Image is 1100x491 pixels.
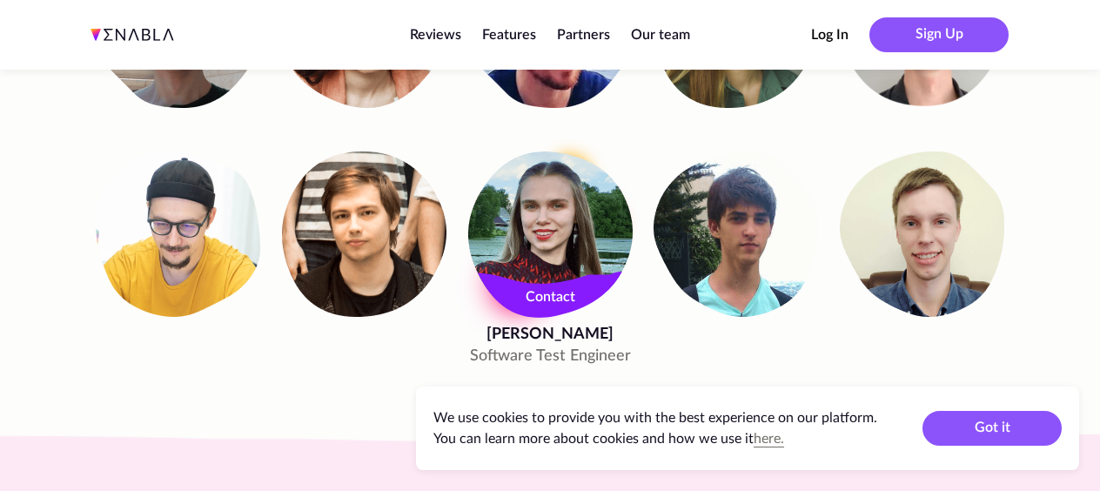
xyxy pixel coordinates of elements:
img: Aleksander Pinchuk [96,151,260,317]
div: Software Test Engineer [469,346,630,367]
span: We use cookies to provide you with the best experience on our platform. You can learn more about ... [433,411,877,446]
a: here. [754,432,784,446]
img: Valeria Daylova [468,151,633,317]
button: Sign Up [869,17,1009,52]
img: Aleksander Slepchenkov [654,151,818,317]
img: Valeria Daylova [468,152,633,318]
a: Features [482,28,536,42]
a: Our team [631,28,690,42]
a: Reviews [410,28,461,42]
button: Log In [811,25,848,44]
a: Partners [557,28,610,42]
a: Contact [468,282,633,317]
img: Pavel Shalennyi [840,151,1004,317]
img: Nikolay Tikhonov [282,151,446,317]
button: Got it [922,411,1062,446]
div: [PERSON_NAME] [486,324,614,346]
